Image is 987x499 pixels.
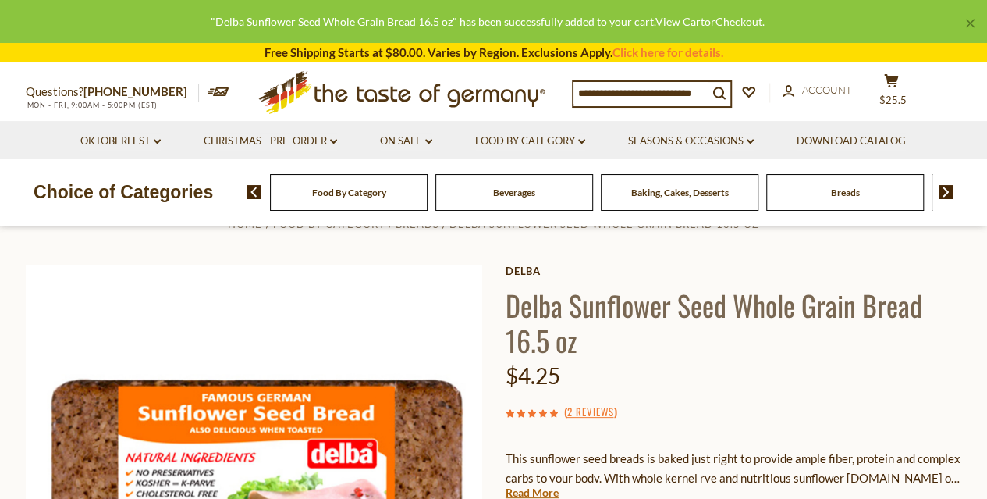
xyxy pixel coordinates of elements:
[939,185,953,199] img: next arrow
[783,82,852,99] a: Account
[204,133,337,150] a: Christmas - PRE-ORDER
[506,449,962,488] p: This sunflower seed breads is baked just right to provide ample fiber, protein and complex carbs ...
[506,362,560,389] span: $4.25
[879,94,907,106] span: $25.5
[449,218,759,230] a: Delba Sunflower Seed Whole Grain Bread 16.5 oz
[797,133,906,150] a: Download Catalog
[475,133,585,150] a: Food By Category
[563,404,616,419] span: ( )
[247,185,261,199] img: previous arrow
[831,187,860,198] a: Breads
[26,82,199,102] p: Questions?
[506,287,962,358] h1: Delba Sunflower Seed Whole Grain Bread 16.5 oz
[396,218,439,230] a: Breads
[506,265,962,277] a: Delba
[380,133,432,150] a: On Sale
[272,218,385,230] a: Food By Category
[12,12,962,30] div: "Delba Sunflower Seed Whole Grain Bread 16.5 oz" has been successfully added to your cart. or .
[26,101,158,109] span: MON - FRI, 9:00AM - 5:00PM (EST)
[655,15,705,28] a: View Cart
[628,133,754,150] a: Seasons & Occasions
[802,84,852,96] span: Account
[612,45,723,59] a: Click here for details.
[965,19,975,28] a: ×
[312,187,386,198] a: Food By Category
[493,187,535,198] a: Beverages
[715,15,762,28] a: Checkout
[868,73,915,112] button: $25.5
[83,84,187,98] a: [PHONE_NUMBER]
[228,218,262,230] a: Home
[566,404,613,421] a: 2 Reviews
[80,133,161,150] a: Oktoberfest
[631,187,729,198] a: Baking, Cakes, Desserts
